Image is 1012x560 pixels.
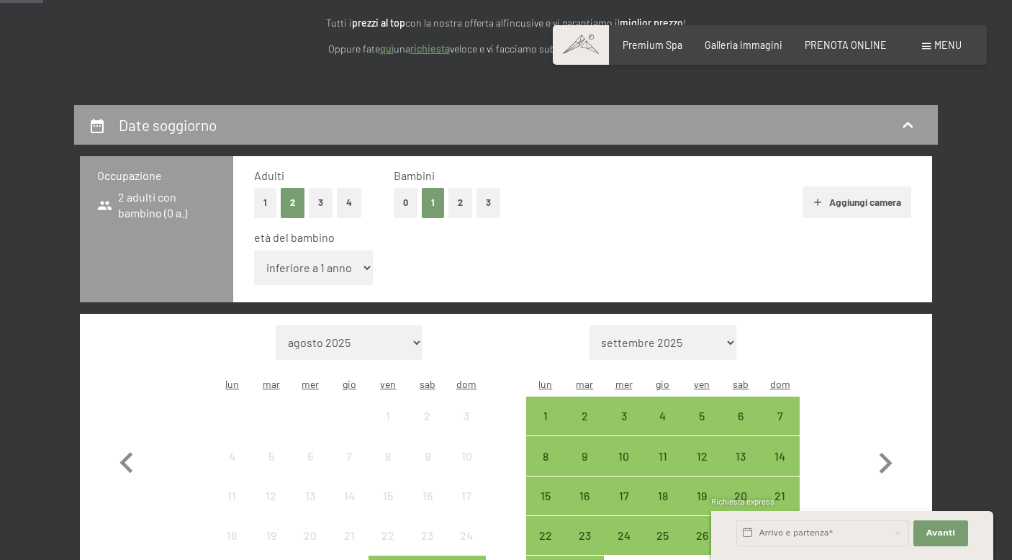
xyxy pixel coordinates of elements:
div: Tue Sep 23 2025 [565,516,604,555]
div: arrivo/check-in possibile [682,436,721,475]
button: 0 [394,188,417,217]
div: 15 [370,490,406,526]
span: 2 adulti con bambino (0 a.) [97,189,216,222]
div: Sat Aug 09 2025 [408,436,447,475]
div: Mon Aug 11 2025 [212,477,251,515]
div: arrivo/check-in possibile [604,516,643,555]
div: 9 [410,451,446,487]
div: Fri Aug 01 2025 [369,397,407,435]
abbr: lunedì [538,378,552,390]
div: arrivo/check-in non effettuabile [369,397,407,435]
div: Fri Sep 12 2025 [682,436,721,475]
div: arrivo/check-in possibile [526,477,565,515]
div: 13 [292,490,328,526]
div: Sat Sep 20 2025 [721,477,760,515]
div: arrivo/check-in non effettuabile [447,477,486,515]
div: arrivo/check-in non effettuabile [212,516,251,555]
a: quì [380,42,394,55]
div: Fri Sep 26 2025 [682,516,721,555]
p: Tutti i con la nostra offerta all'incusive e vi garantiamo il ! [189,15,823,32]
abbr: domenica [456,378,476,390]
button: 3 [309,188,333,217]
div: Sun Aug 10 2025 [447,436,486,475]
div: Thu Sep 25 2025 [643,516,682,555]
div: Fri Sep 05 2025 [682,397,721,435]
div: Thu Sep 04 2025 [643,397,682,435]
div: Wed Sep 24 2025 [604,516,643,555]
button: 2 [448,188,472,217]
div: arrivo/check-in non effettuabile [330,516,369,555]
div: arrivo/check-in non effettuabile [408,436,447,475]
span: Menu [934,39,962,51]
span: Bambini [394,168,435,182]
div: arrivo/check-in possibile [604,436,643,475]
div: Sun Sep 07 2025 [761,397,800,435]
div: Thu Sep 18 2025 [643,477,682,515]
div: Fri Aug 15 2025 [369,477,407,515]
abbr: domenica [770,378,790,390]
abbr: sabato [733,378,749,390]
div: Wed Aug 20 2025 [291,516,330,555]
button: Aggiungi camera [803,186,911,218]
div: arrivo/check-in non effettuabile [251,477,290,515]
div: Mon Sep 01 2025 [526,397,565,435]
abbr: mercoledì [302,378,319,390]
div: Sat Aug 02 2025 [408,397,447,435]
div: arrivo/check-in possibile [526,516,565,555]
a: Galleria immagini [705,39,782,51]
div: 9 [566,451,602,487]
div: arrivo/check-in possibile [761,436,800,475]
div: Sat Aug 16 2025 [408,477,447,515]
div: arrivo/check-in non effettuabile [408,397,447,435]
abbr: martedì [576,378,593,390]
div: Tue Sep 02 2025 [565,397,604,435]
div: arrivo/check-in possibile [643,397,682,435]
div: 5 [684,410,720,446]
button: 1 [254,188,276,217]
span: Adulti [254,168,284,182]
div: età del bambino [254,230,900,245]
abbr: venerdì [380,378,396,390]
div: 17 [448,490,484,526]
span: Richiesta express [711,497,774,506]
div: Thu Sep 11 2025 [643,436,682,475]
div: Tue Aug 05 2025 [251,436,290,475]
h2: Date soggiorno [119,116,217,134]
div: 12 [253,490,289,526]
div: arrivo/check-in non effettuabile [212,436,251,475]
div: arrivo/check-in possibile [721,397,760,435]
div: Sun Aug 24 2025 [447,516,486,555]
div: 16 [410,490,446,526]
div: 12 [684,451,720,487]
button: 1 [422,188,444,217]
span: PRENOTA ONLINE [805,39,887,51]
strong: prezzi al top [352,17,405,29]
div: arrivo/check-in possibile [721,477,760,515]
div: 13 [723,451,759,487]
div: arrivo/check-in non effettuabile [251,436,290,475]
div: 8 [528,451,564,487]
h3: Occupazione [97,168,216,184]
div: 17 [605,490,641,526]
div: 1 [370,410,406,446]
div: 3 [605,410,641,446]
div: 14 [762,451,798,487]
div: 2 [566,410,602,446]
div: 11 [645,451,681,487]
div: Sat Aug 23 2025 [408,516,447,555]
abbr: martedì [263,378,280,390]
abbr: lunedì [225,378,239,390]
div: Tue Sep 16 2025 [565,477,604,515]
div: arrivo/check-in non effettuabile [447,436,486,475]
div: Sun Sep 21 2025 [761,477,800,515]
div: 4 [214,451,250,487]
div: Fri Aug 08 2025 [369,436,407,475]
div: Thu Aug 07 2025 [330,436,369,475]
div: arrivo/check-in non effettuabile [330,436,369,475]
div: arrivo/check-in possibile [565,436,604,475]
div: arrivo/check-in possibile [643,436,682,475]
div: Sat Sep 13 2025 [721,436,760,475]
div: 6 [292,451,328,487]
div: 7 [762,410,798,446]
div: Wed Sep 17 2025 [604,477,643,515]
